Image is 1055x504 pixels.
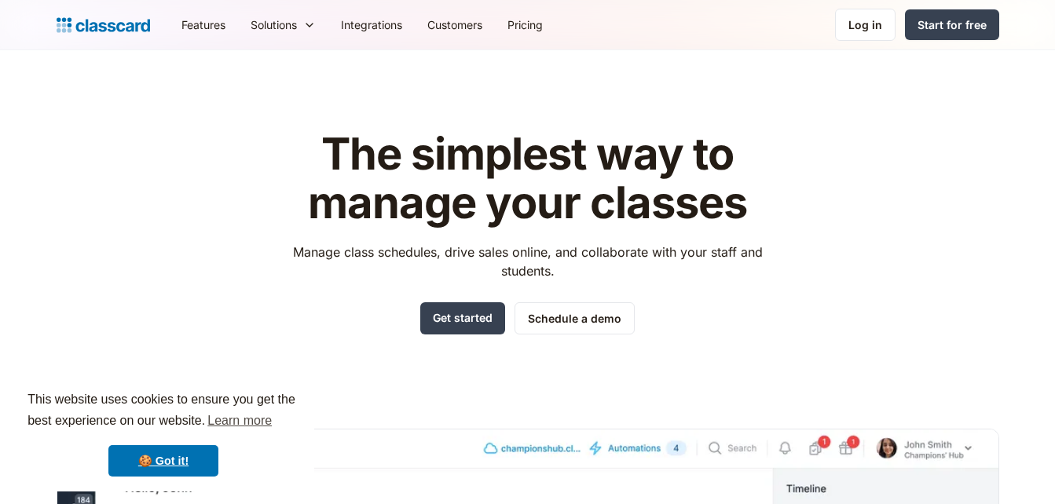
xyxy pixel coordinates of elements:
[108,445,218,477] a: dismiss cookie message
[848,16,882,33] div: Log in
[420,302,505,334] a: Get started
[169,7,238,42] a: Features
[27,390,299,433] span: This website uses cookies to ensure you get the best experience on our website.
[13,375,314,491] div: cookieconsent
[415,7,495,42] a: Customers
[278,130,777,227] h1: The simplest way to manage your classes
[495,7,555,42] a: Pricing
[835,9,896,41] a: Log in
[57,14,150,36] a: home
[205,409,274,433] a: learn more about cookies
[251,16,297,33] div: Solutions
[238,7,328,42] div: Solutions
[905,9,999,40] a: Start for free
[515,302,635,334] a: Schedule a demo
[328,7,415,42] a: Integrations
[278,243,777,280] p: Manage class schedules, drive sales online, and collaborate with your staff and students.
[918,16,987,33] div: Start for free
